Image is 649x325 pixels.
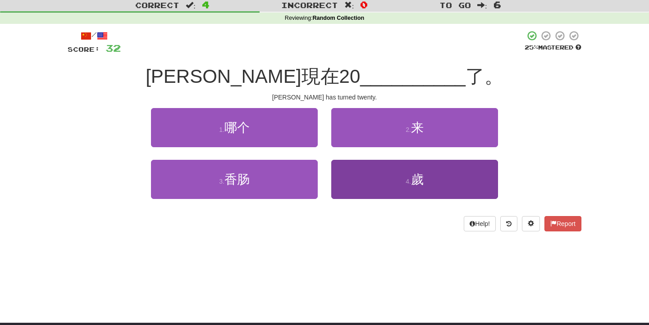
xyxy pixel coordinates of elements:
[135,0,179,9] span: Correct
[525,44,538,51] span: 25 %
[439,0,471,9] span: To go
[466,66,503,87] span: 了。
[344,1,354,9] span: :
[219,126,224,133] small: 1 .
[406,178,411,185] small: 4 .
[105,42,121,54] span: 32
[525,44,581,52] div: Mastered
[68,45,100,53] span: Score:
[464,216,496,231] button: Help!
[312,15,364,21] strong: Random Collection
[411,172,424,186] span: 歲
[224,172,250,186] span: 香肠
[500,216,517,231] button: Round history (alt+y)
[68,30,121,41] div: /
[68,93,581,102] div: [PERSON_NAME] has turned twenty.
[360,66,466,87] span: __________
[151,160,318,199] button: 3.香肠
[186,1,196,9] span: :
[224,121,250,135] span: 哪个
[411,121,424,135] span: 来
[151,108,318,147] button: 1.哪个
[331,108,498,147] button: 2.来
[544,216,581,231] button: Report
[146,66,360,87] span: [PERSON_NAME]現在20
[219,178,224,185] small: 3 .
[477,1,487,9] span: :
[406,126,411,133] small: 2 .
[331,160,498,199] button: 4.歲
[281,0,338,9] span: Incorrect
